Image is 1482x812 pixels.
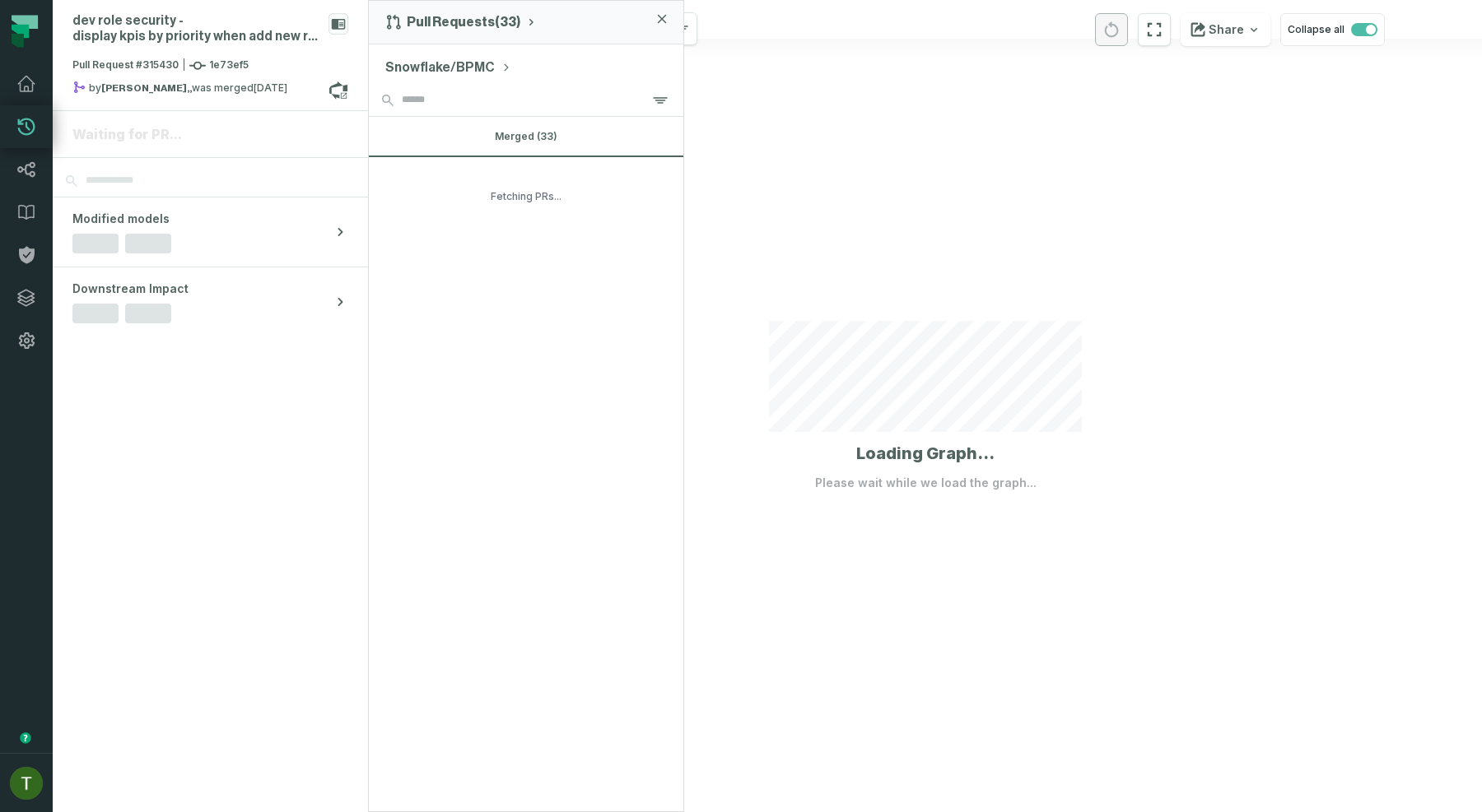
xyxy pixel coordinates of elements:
[72,81,329,100] div: by was merged
[18,731,33,745] div: Tooltip anchor
[72,13,322,44] div: dev role security - display kpis by priority when add new role
[1280,13,1385,46] button: Collapse all
[385,58,511,77] button: Snowflake/BPMC
[72,281,189,297] span: Downstream Impact
[72,124,348,144] div: Waiting for PR...
[856,442,995,465] h1: Loading Graph...
[53,197,368,267] button: Modified models
[10,767,43,800] img: avatar of Tomer Galun
[72,211,170,227] span: Modified models
[369,157,683,236] div: Fetching PRs...
[329,81,348,100] a: View on azure_repos
[385,14,538,30] button: Pull Requests(33)
[101,83,192,93] strong: Gonzalez,Isabel,, (Isabel.Gonzalez@mx.nestle.com)
[72,58,249,74] span: Pull Request #315430 1e73ef5
[369,117,683,156] button: merged (33)
[53,267,368,336] button: Downstream Impact
[1181,13,1270,46] button: Share
[815,475,1037,491] p: Please wait while we load the graph...
[254,81,287,94] relative-time: Sep 27, 2025, 12:01 AM GMT+3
